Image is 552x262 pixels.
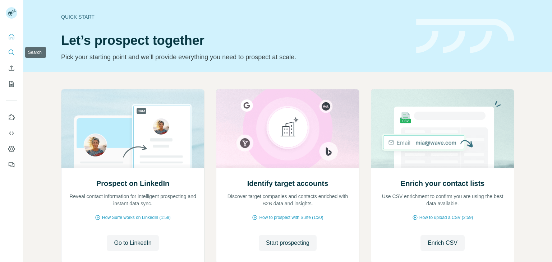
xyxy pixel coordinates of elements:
button: Start prospecting [259,235,317,251]
button: Use Surfe on LinkedIn [6,111,17,124]
span: Enrich CSV [428,239,457,247]
p: Discover target companies and contacts enriched with B2B data and insights. [224,193,352,207]
img: Prospect on LinkedIn [61,89,204,168]
p: Reveal contact information for intelligent prospecting and instant data sync. [69,193,197,207]
img: Identify target accounts [216,89,359,168]
p: Use CSV enrichment to confirm you are using the best data available. [378,193,507,207]
img: Enrich your contact lists [371,89,514,168]
span: How to prospect with Surfe (1:30) [259,214,323,221]
h2: Enrich your contact lists [401,178,484,188]
button: Enrich CSV [420,235,465,251]
span: How to upload a CSV (2:59) [419,214,473,221]
button: Dashboard [6,142,17,155]
img: banner [416,19,514,53]
p: Pick your starting point and we’ll provide everything you need to prospect at scale. [61,52,408,62]
button: Enrich CSV [6,62,17,75]
div: Quick start [61,13,408,20]
h1: Let’s prospect together [61,33,408,48]
button: Search [6,46,17,59]
span: Start prospecting [266,239,309,247]
button: Feedback [6,158,17,171]
span: How Surfe works on LinkedIn (1:58) [102,214,171,221]
span: Go to LinkedIn [114,239,151,247]
button: Use Surfe API [6,127,17,140]
h2: Prospect on LinkedIn [96,178,169,188]
h2: Identify target accounts [247,178,328,188]
button: Go to LinkedIn [107,235,158,251]
button: Quick start [6,30,17,43]
button: My lists [6,78,17,90]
